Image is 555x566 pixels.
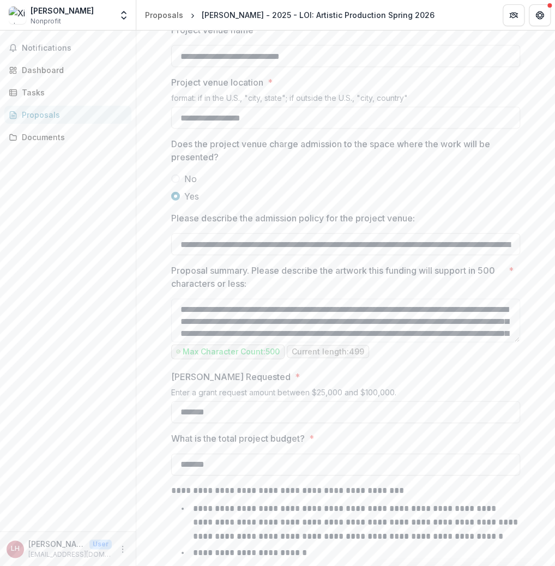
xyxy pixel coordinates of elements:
[89,539,112,549] p: User
[171,137,514,164] p: Does the project venue charge admission to the space where the work will be presented?
[22,109,123,121] div: Proposals
[141,7,188,23] a: Proposals
[22,44,127,53] span: Notifications
[4,83,131,101] a: Tasks
[28,538,85,550] p: [PERSON_NAME]
[4,128,131,146] a: Documents
[28,550,112,559] p: [EMAIL_ADDRESS][DOMAIN_NAME]
[9,7,26,24] img: Xiying Yang
[171,264,504,290] p: Proposal summary. Please describe the artwork this funding will support in 500 characters or less:
[171,93,520,107] div: format: if in the U.S., "city, state"; if outside the U.S., "city, country"
[184,172,197,185] span: No
[22,64,123,76] div: Dashboard
[529,4,551,26] button: Get Help
[22,87,123,98] div: Tasks
[31,5,94,16] div: [PERSON_NAME]
[292,347,364,357] p: Current length: 499
[183,347,280,357] p: Max Character Count: 500
[4,106,131,124] a: Proposals
[202,9,435,21] div: [PERSON_NAME] - 2025 - LOI: Artistic Production Spring 2026
[171,212,415,225] p: Please describe the admission policy for the project venue:
[31,16,61,26] span: Nonprofit
[171,432,305,445] p: What is the total project budget?
[503,4,524,26] button: Partners
[171,370,291,383] p: [PERSON_NAME] Requested
[116,543,129,556] button: More
[141,7,439,23] nav: breadcrumb
[22,131,123,143] div: Documents
[11,545,20,552] div: Lily Honglei
[4,61,131,79] a: Dashboard
[145,9,183,21] div: Proposals
[4,39,131,57] button: Notifications
[184,190,199,203] span: Yes
[171,76,263,89] p: Project venue location
[171,388,520,401] div: Enter a grant request amount between $25,000 and $100,000.
[116,4,131,26] button: Open entity switcher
